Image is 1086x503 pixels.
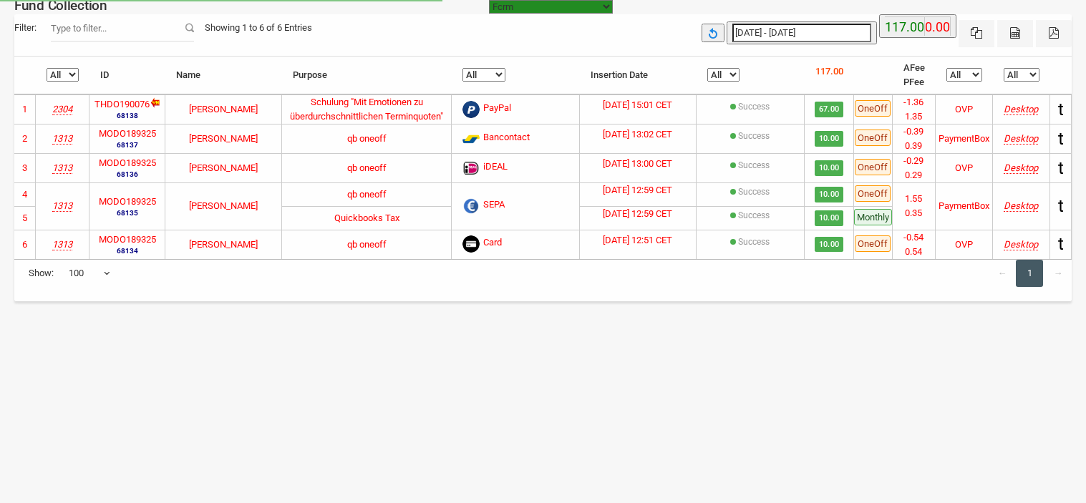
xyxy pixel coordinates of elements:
small: 68136 [99,169,156,180]
span: 10.00 [815,160,843,176]
td: Quickbooks Tax [282,206,452,230]
span: OneOff [855,235,891,252]
td: qb oneoff [282,124,452,153]
input: Filter: [51,14,194,41]
span: t [1058,196,1064,216]
a: → [1044,260,1072,287]
i: Mozilla/5.0 (Windows NT 10.0; Win64; x64) AppleWebKit/537.36 (KHTML, like Gecko) Chrome/139.0.0.0... [1004,104,1038,114]
i: Mozilla/5.0 (Windows NT 10.0; Win64; x64) AppleWebKit/537.36 (KHTML, like Gecko) Chrome/139.0.0.0... [1004,162,1038,173]
label: [{"Status":"pending","disputed":"false","OutcomeMsg":"Payment complete.","transId":"pi_3S13YIJV5E... [738,209,770,222]
label: [DATE] 12:51 CET [603,233,672,248]
a: 1 [1016,260,1043,287]
label: [DATE] 13:02 CET [603,127,672,142]
label: [{"Status":"succeeded","disputed":"false","OutcomeMsg":"Payment complete.","transId":"pi_3S13QKJV... [738,235,770,248]
label: MODO189325 [99,127,156,141]
span: OneOff [855,185,891,202]
span: SEPA [483,197,505,215]
label: MODO189325 [99,195,156,209]
td: qb oneoff [282,230,452,259]
td: qb oneoff [282,182,452,206]
td: [PERSON_NAME] [165,153,282,182]
td: qb oneoff [282,153,452,182]
span: Card [483,235,502,253]
li: 0.29 [893,168,935,182]
i: Mozilla/5.0 (Windows NT 10.0; Win64; x64) AppleWebKit/537.36 (KHTML, like Gecko) Chrome/139.0.0.0... [1004,200,1038,211]
div: PaymentBox [939,132,989,146]
small: 68137 [99,140,156,150]
th: Purpose [282,57,452,94]
li: -0.39 [893,124,935,139]
div: Showing 1 to 6 of 6 Entries [194,14,323,41]
span: 67.00 [815,102,843,117]
td: 3 [14,153,36,182]
span: PayPal [483,101,511,118]
li: 0.35 [893,206,935,220]
th: ID [89,57,165,94]
i: Skillshare [52,162,72,173]
span: Bancontact [483,130,530,147]
label: [DATE] 12:59 CET [603,207,672,221]
li: -1.36 [893,95,935,109]
label: 117.00 [885,17,924,37]
li: AFee [903,61,925,75]
div: OVP [955,238,973,252]
span: t [1058,99,1064,119]
li: -0.54 [893,230,935,245]
span: OneOff [855,130,891,146]
li: PFee [903,75,925,89]
td: 5 [14,206,36,230]
li: 0.39 [893,139,935,153]
span: t [1058,129,1064,149]
li: 0.54 [893,245,935,259]
span: Monthly [854,209,892,225]
td: 2 [14,124,36,153]
span: t [1058,234,1064,254]
label: Success [738,100,770,113]
td: [PERSON_NAME] [165,230,282,259]
td: [PERSON_NAME] [165,94,282,124]
button: CSV [997,20,1033,47]
label: [DATE] 12:59 CET [603,183,672,197]
i: Mozilla/5.0 (Windows NT 10.0; Win64; x64) AppleWebKit/537.36 (KHTML, like Gecko) Chrome/139.0.0.0... [1004,133,1038,144]
label: [{"Status":"succeeded","disputed":"false","OutcomeMsg":"Payment complete.","transId":"pi_3S13c8JV... [738,130,770,142]
span: t [1058,158,1064,178]
label: THDO190076 [94,97,150,112]
label: MODO189325 [99,233,156,247]
div: OVP [955,102,973,117]
td: 4 [14,182,36,206]
button: Excel [959,20,994,47]
i: 3promedia LLC | Thomas Nocker [52,104,72,114]
span: 10.00 [815,187,843,202]
td: [PERSON_NAME] [165,124,282,153]
label: [{"Status":"succeeded","disputed":"false","OutcomeMsg":"Payment complete.","transId":"pi_3S13ZAJV... [738,159,770,172]
label: MODO189325 [99,156,156,170]
td: [PERSON_NAME] [165,182,282,230]
small: 68135 [99,207,156,218]
span: Show: [29,266,54,280]
span: 100 [68,260,111,287]
span: iDEAL [483,160,508,177]
li: 1.55 [893,192,935,206]
label: [DATE] 13:00 CET [603,157,672,171]
p: 117.00 [815,64,843,79]
small: 68138 [94,110,160,121]
td: 6 [14,230,36,259]
span: OneOff [855,100,891,117]
span: 100 [69,266,110,280]
span: 10.00 [815,131,843,147]
img: new-dl.gif [150,97,160,108]
i: Mozilla/5.0 (Windows NT 10.0; Win64; x64) AppleWebKit/537.36 (KHTML, like Gecko) Chrome/139.0.0.0... [1004,239,1038,250]
i: Skillshare [52,239,72,250]
button: 117.00 0.00 [879,14,956,38]
span: 10.00 [815,210,843,226]
small: 68134 [99,245,156,256]
a: ← [989,260,1016,287]
li: -0.29 [893,154,935,168]
label: [DATE] 15:01 CET [603,98,672,112]
div: OVP [955,161,973,175]
div: PaymentBox [939,199,989,213]
td: 1 [14,94,36,124]
i: Skillshare [52,200,72,211]
li: 1.35 [893,109,935,124]
span: 10.00 [815,237,843,253]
